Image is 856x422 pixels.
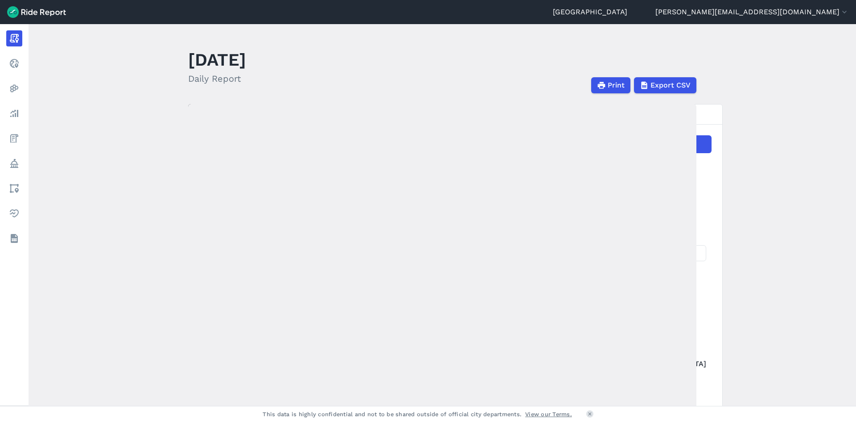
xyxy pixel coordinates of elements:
[650,80,691,91] span: Export CSV
[7,6,66,18] img: Ride Report
[608,80,625,91] span: Print
[655,7,849,17] button: [PERSON_NAME][EMAIL_ADDRESS][DOMAIN_NAME]
[6,230,22,247] a: Datasets
[188,72,246,85] h2: Daily Report
[634,77,696,93] button: Export CSV
[525,410,572,418] a: View our Terms.
[6,155,22,171] a: Policy
[6,180,22,196] a: Areas
[188,47,246,72] h1: [DATE]
[553,7,627,17] a: [GEOGRAPHIC_DATA]
[591,77,630,93] button: Print
[6,30,22,46] a: Report
[6,130,22,146] a: Fees
[6,55,22,71] a: Realtime
[6,80,22,96] a: Heatmaps
[6,105,22,121] a: Analyze
[6,205,22,221] a: Health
